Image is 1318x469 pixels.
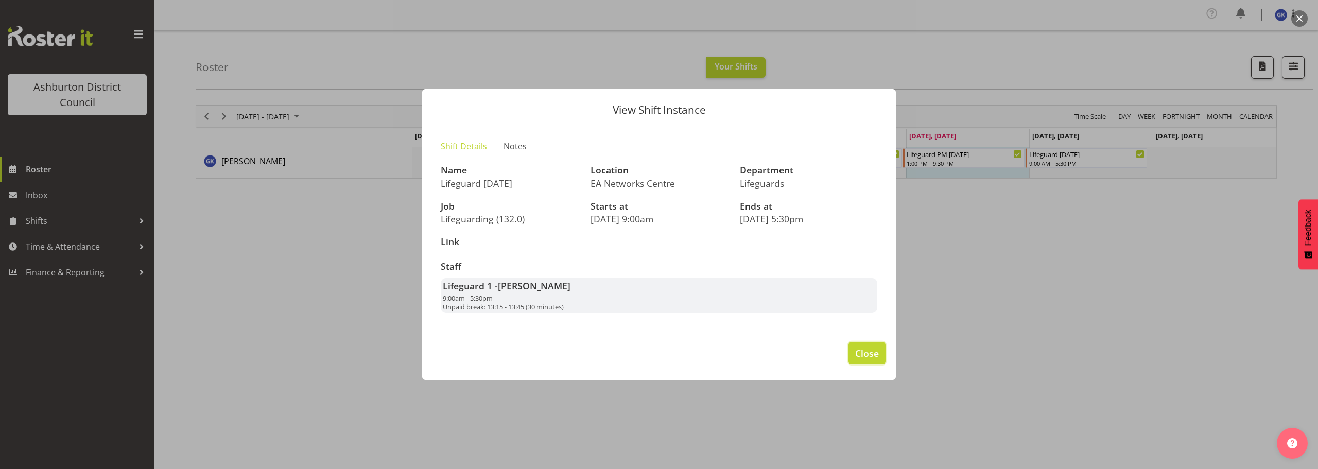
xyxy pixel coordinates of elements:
span: Shift Details [441,140,487,152]
p: Lifeguard [DATE] [441,178,578,189]
span: Notes [504,140,527,152]
p: EA Networks Centre [591,178,728,189]
p: Lifeguards [740,178,877,189]
span: Feedback [1304,210,1313,246]
p: [DATE] 5:30pm [740,213,877,224]
h3: Department [740,165,877,176]
p: Unpaid break: 13:15 - 13:45 (30 minutes) [443,303,875,311]
h3: Link [441,237,578,247]
h3: Ends at [740,201,877,212]
strong: Lifeguard 1 - [443,280,570,292]
h3: Location [591,165,728,176]
h3: Staff [441,262,877,272]
h3: Job [441,201,578,212]
p: Lifeguarding (132.0) [441,213,578,224]
span: [PERSON_NAME] [498,280,570,292]
span: Close [855,346,879,360]
p: View Shift Instance [432,105,886,115]
span: 9:00am - 5:30pm [443,293,493,303]
p: [DATE] 9:00am [591,213,728,224]
button: Feedback - Show survey [1298,199,1318,269]
button: Close [848,342,886,364]
h3: Name [441,165,578,176]
h3: Starts at [591,201,728,212]
img: help-xxl-2.png [1287,438,1297,448]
